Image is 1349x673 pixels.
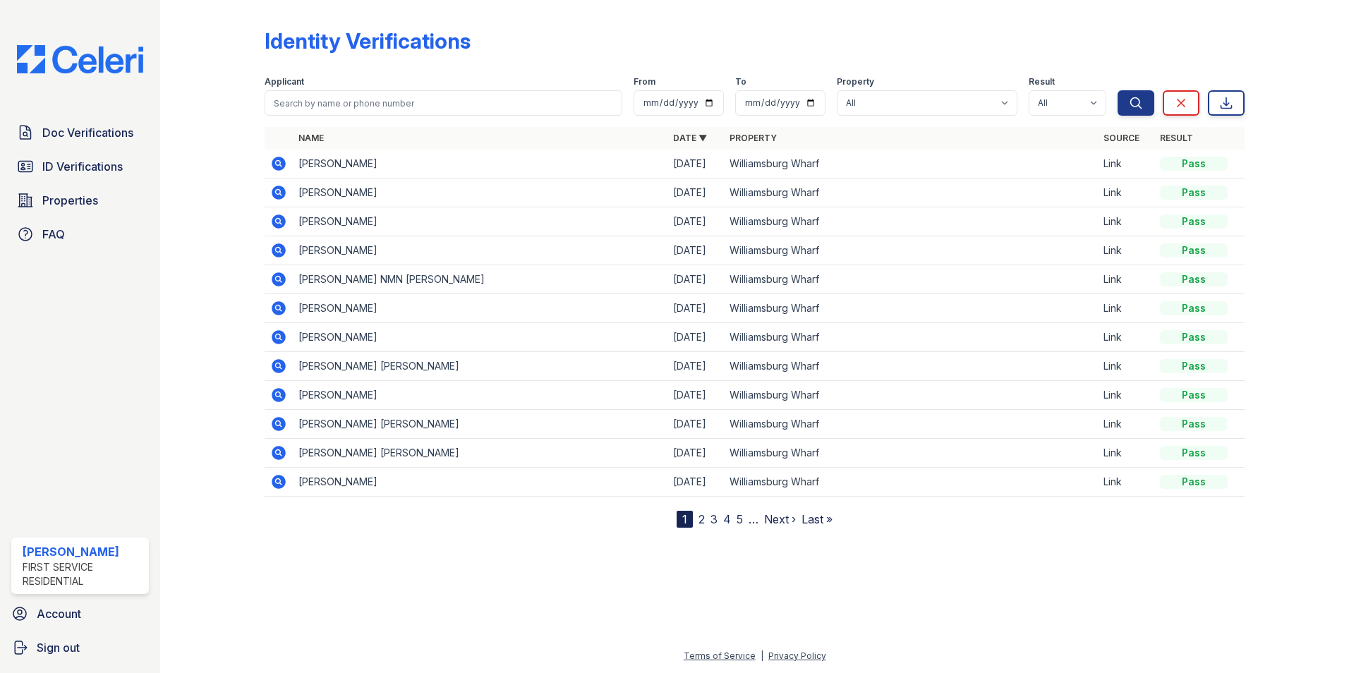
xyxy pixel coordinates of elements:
[698,512,705,526] a: 2
[1160,157,1228,171] div: Pass
[723,512,731,526] a: 4
[1098,236,1154,265] td: Link
[684,650,756,661] a: Terms of Service
[1160,243,1228,257] div: Pass
[265,76,304,87] label: Applicant
[42,158,123,175] span: ID Verifications
[1098,381,1154,410] td: Link
[1160,388,1228,402] div: Pass
[6,600,155,628] a: Account
[265,28,471,54] div: Identity Verifications
[1098,294,1154,323] td: Link
[1160,272,1228,286] div: Pass
[42,124,133,141] span: Doc Verifications
[724,150,1099,178] td: Williamsburg Wharf
[667,410,724,439] td: [DATE]
[667,352,724,381] td: [DATE]
[293,150,667,178] td: [PERSON_NAME]
[1098,410,1154,439] td: Link
[1160,133,1193,143] a: Result
[1160,186,1228,200] div: Pass
[1098,178,1154,207] td: Link
[293,410,667,439] td: [PERSON_NAME] [PERSON_NAME]
[667,150,724,178] td: [DATE]
[724,236,1099,265] td: Williamsburg Wharf
[1160,417,1228,431] div: Pass
[6,45,155,73] img: CE_Logo_Blue-a8612792a0a2168367f1c8372b55b34899dd931a85d93a1a3d3e32e68fde9ad4.png
[293,236,667,265] td: [PERSON_NAME]
[710,512,718,526] a: 3
[298,133,324,143] a: Name
[667,439,724,468] td: [DATE]
[293,323,667,352] td: [PERSON_NAME]
[293,265,667,294] td: [PERSON_NAME] NMN [PERSON_NAME]
[1098,352,1154,381] td: Link
[724,381,1099,410] td: Williamsburg Wharf
[837,76,874,87] label: Property
[37,639,80,656] span: Sign out
[1098,207,1154,236] td: Link
[724,207,1099,236] td: Williamsburg Wharf
[37,605,81,622] span: Account
[667,207,724,236] td: [DATE]
[11,119,149,147] a: Doc Verifications
[724,410,1099,439] td: Williamsburg Wharf
[1098,265,1154,294] td: Link
[1160,214,1228,229] div: Pass
[667,265,724,294] td: [DATE]
[293,294,667,323] td: [PERSON_NAME]
[730,133,777,143] a: Property
[724,352,1099,381] td: Williamsburg Wharf
[1160,446,1228,460] div: Pass
[724,265,1099,294] td: Williamsburg Wharf
[667,323,724,352] td: [DATE]
[735,76,746,87] label: To
[11,220,149,248] a: FAQ
[293,381,667,410] td: [PERSON_NAME]
[1098,439,1154,468] td: Link
[724,323,1099,352] td: Williamsburg Wharf
[42,192,98,209] span: Properties
[23,560,143,588] div: First Service Residential
[42,226,65,243] span: FAQ
[677,511,693,528] div: 1
[1098,323,1154,352] td: Link
[737,512,743,526] a: 5
[1029,76,1055,87] label: Result
[293,468,667,497] td: [PERSON_NAME]
[724,439,1099,468] td: Williamsburg Wharf
[667,178,724,207] td: [DATE]
[265,90,622,116] input: Search by name or phone number
[801,512,833,526] a: Last »
[761,650,763,661] div: |
[293,352,667,381] td: [PERSON_NAME] [PERSON_NAME]
[293,439,667,468] td: [PERSON_NAME] [PERSON_NAME]
[293,207,667,236] td: [PERSON_NAME]
[667,236,724,265] td: [DATE]
[1160,301,1228,315] div: Pass
[11,186,149,214] a: Properties
[11,152,149,181] a: ID Verifications
[293,178,667,207] td: [PERSON_NAME]
[1160,330,1228,344] div: Pass
[673,133,707,143] a: Date ▼
[6,633,155,662] a: Sign out
[1103,133,1139,143] a: Source
[667,294,724,323] td: [DATE]
[634,76,655,87] label: From
[1098,150,1154,178] td: Link
[764,512,796,526] a: Next ›
[724,468,1099,497] td: Williamsburg Wharf
[667,381,724,410] td: [DATE]
[1160,475,1228,489] div: Pass
[724,294,1099,323] td: Williamsburg Wharf
[667,468,724,497] td: [DATE]
[768,650,826,661] a: Privacy Policy
[1098,468,1154,497] td: Link
[23,543,143,560] div: [PERSON_NAME]
[724,178,1099,207] td: Williamsburg Wharf
[749,511,758,528] span: …
[1160,359,1228,373] div: Pass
